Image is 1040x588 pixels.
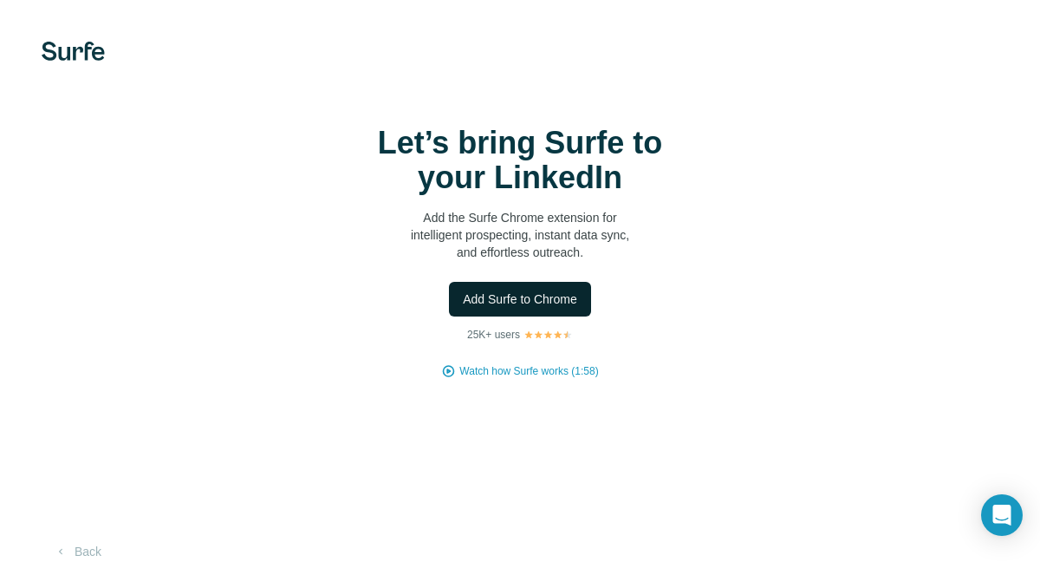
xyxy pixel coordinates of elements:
div: Open Intercom Messenger [981,494,1023,536]
h1: Let’s bring Surfe to your LinkedIn [347,126,693,195]
button: Add Surfe to Chrome [449,282,591,317]
img: Rating Stars [523,330,573,340]
button: Back [42,536,114,567]
p: 25K+ users [467,327,520,343]
span: Add Surfe to Chrome [463,291,577,308]
img: Surfe's logo [42,42,105,61]
button: Watch how Surfe works (1:58) [459,363,598,379]
p: Add the Surfe Chrome extension for intelligent prospecting, instant data sync, and effortless out... [347,209,693,261]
